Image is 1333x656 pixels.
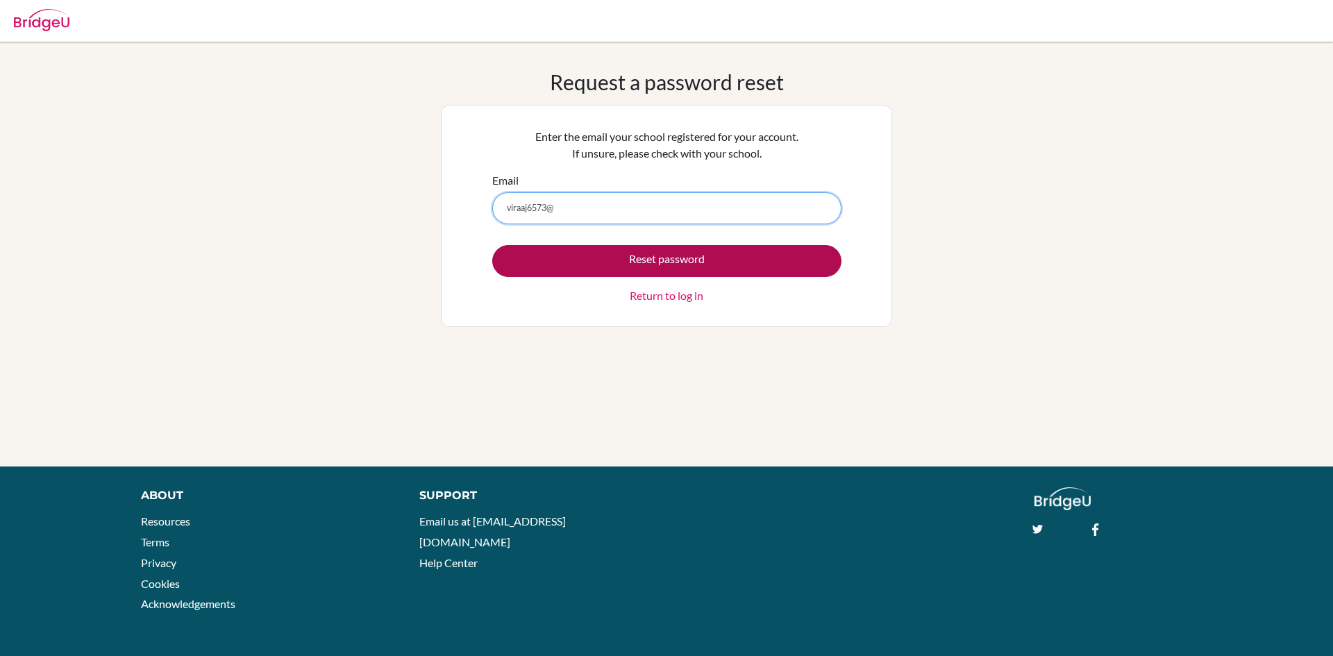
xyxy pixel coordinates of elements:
a: Email us at [EMAIL_ADDRESS][DOMAIN_NAME] [419,514,566,548]
div: About [141,487,388,504]
h1: Request a password reset [550,69,784,94]
img: logo_white@2x-f4f0deed5e89b7ecb1c2cc34c3e3d731f90f0f143d5ea2071677605dd97b5244.png [1034,487,1091,510]
a: Cookies [141,577,180,590]
a: Resources [141,514,190,528]
img: Bridge-U [14,9,69,31]
a: Terms [141,535,169,548]
button: Reset password [492,245,841,277]
a: Help Center [419,556,478,569]
a: Acknowledgements [141,597,235,610]
a: Privacy [141,556,176,569]
label: Email [492,172,519,189]
div: Support [419,487,651,504]
p: Enter the email your school registered for your account. If unsure, please check with your school. [492,128,841,162]
a: Return to log in [630,287,703,304]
